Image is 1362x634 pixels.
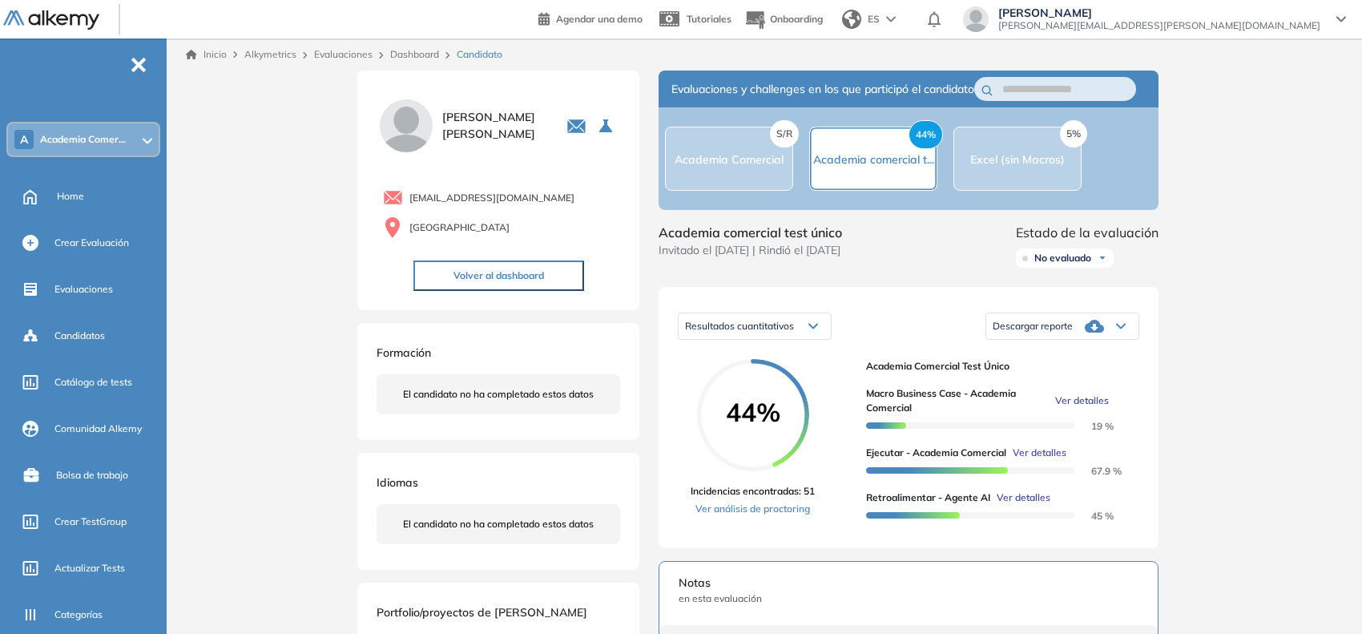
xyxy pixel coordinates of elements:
span: [GEOGRAPHIC_DATA] [409,220,510,235]
span: Onboarding [770,13,823,25]
img: arrow [886,16,896,22]
span: Evaluaciones [54,282,113,297]
span: Evaluaciones y challenges en los que participó el candidato [671,81,974,98]
a: Evaluaciones [314,48,373,60]
span: Invitado el [DATE] | Rindió el [DATE] [659,242,842,259]
span: Crear Evaluación [54,236,129,250]
span: Retroalimentar - Agente AI [866,491,990,505]
span: Candidatos [54,329,105,343]
span: Crear TestGroup [54,515,127,529]
span: Catálogo de tests [54,375,132,390]
span: Academia Comercial [675,152,784,167]
span: [PERSON_NAME][EMAIL_ADDRESS][PERSON_NAME][DOMAIN_NAME] [998,19,1320,32]
span: Excel (sin Macros) [970,152,1065,167]
span: Notas [679,575,1138,592]
span: 44% [909,120,943,149]
span: Estado de la evaluación [1016,223,1159,242]
span: Ejecutar - Academia Comercial [866,446,1006,460]
span: en esta evaluación [679,592,1138,606]
span: No evaluado [1034,252,1091,265]
span: [PERSON_NAME] [998,6,1320,19]
span: Portfolio/proyectos de [PERSON_NAME] [377,605,587,620]
span: Ver detalles [1013,446,1066,460]
span: Academia comercial test único [659,223,842,242]
span: Formación [377,345,431,360]
button: Ver detalles [990,491,1050,505]
span: A [20,133,28,146]
a: Agendar una demo [538,8,643,27]
span: Incidencias encontradas: 51 [691,484,815,499]
span: Academia Comer... [40,133,126,146]
img: world [842,10,861,29]
span: 5% [1060,120,1087,147]
span: ES [868,12,880,26]
a: Dashboard [390,48,439,60]
div: Widget de chat [1282,557,1362,634]
a: Ver análisis de proctoring [691,502,815,516]
button: Onboarding [744,2,823,37]
img: PROFILE_MENU_LOGO_USER [377,96,436,155]
button: Volver al dashboard [413,260,584,291]
span: 44% [697,399,809,425]
span: [PERSON_NAME] [PERSON_NAME] [442,109,547,143]
button: Ver detalles [1006,446,1066,460]
span: Home [57,189,84,204]
span: 45 % [1072,510,1114,522]
span: Idiomas [377,475,418,490]
span: Macro Business Case - Academia Comercial [866,386,1049,415]
span: Academia comercial t... [813,152,934,167]
span: Candidato [457,47,502,62]
span: Actualizar Tests [54,561,125,575]
iframe: Chat Widget [1282,557,1362,634]
img: Logo [3,10,99,30]
span: Tutoriales [687,13,731,25]
span: Academia comercial test único [866,359,1126,374]
span: Bolsa de trabajo [56,468,128,483]
span: Categorías [54,608,103,622]
span: El candidato no ha completado estos datos [403,517,594,531]
span: Descargar reporte [993,320,1073,333]
span: 19 % [1072,420,1114,432]
span: Alkymetrics [244,48,296,60]
span: Comunidad Alkemy [54,422,142,436]
a: Inicio [186,47,227,62]
span: S/R [770,120,799,147]
span: El candidato no ha completado estos datos [403,387,594,402]
span: 67.9 % [1072,465,1122,477]
span: Resultados cuantitativos [685,320,794,332]
span: [EMAIL_ADDRESS][DOMAIN_NAME] [409,191,574,205]
span: Agendar una demo [556,13,643,25]
span: Ver detalles [997,491,1050,505]
img: Ícono de flecha [1098,253,1107,263]
span: Ver detalles [1055,394,1109,408]
button: Ver detalles [1049,394,1109,408]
